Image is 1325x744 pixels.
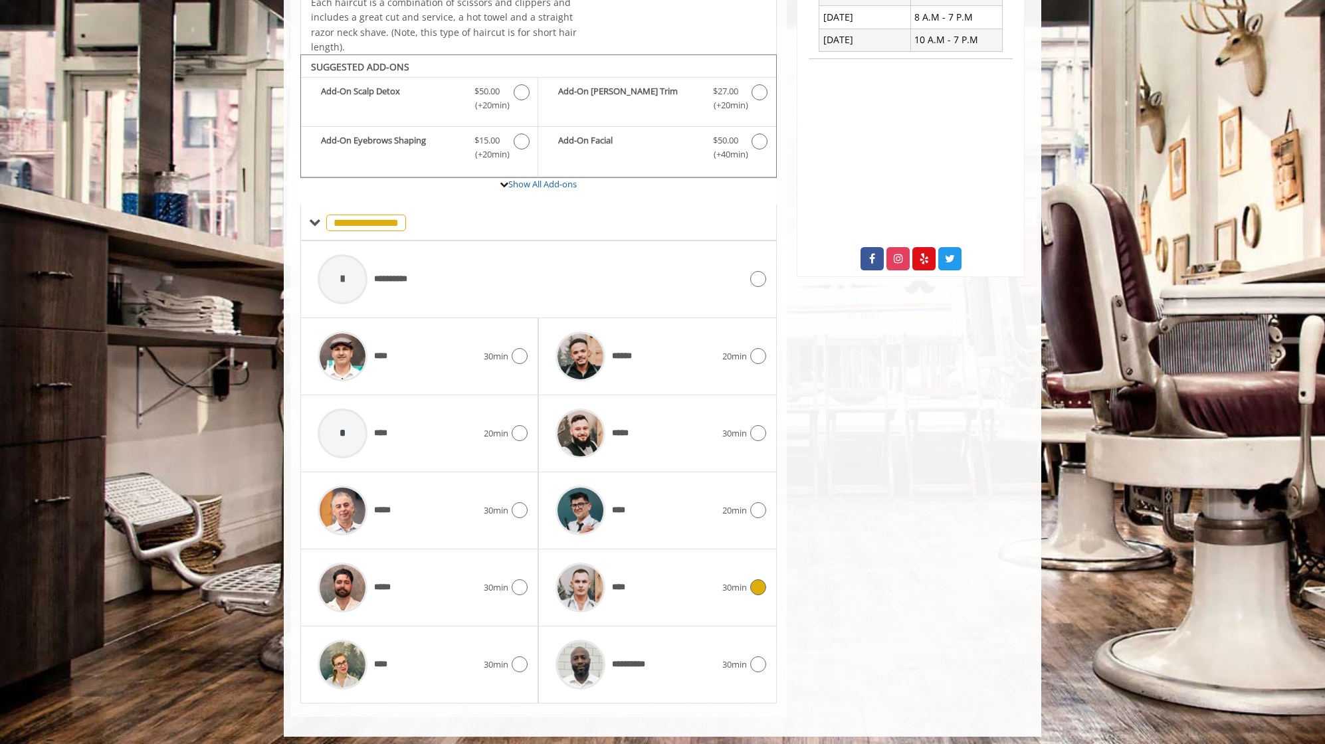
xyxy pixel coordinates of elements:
span: $50.00 [474,84,500,98]
span: $27.00 [713,84,738,98]
span: 20min [484,426,508,440]
div: The Made Man Haircut Add-onS [300,54,777,178]
span: (+40min ) [706,147,745,161]
span: 30min [484,581,508,595]
span: $15.00 [474,134,500,147]
span: 30min [722,658,747,672]
span: 30min [722,581,747,595]
span: (+20min ) [468,98,507,112]
span: 30min [484,349,508,363]
b: SUGGESTED ADD-ONS [311,60,409,73]
label: Add-On Facial [545,134,769,165]
td: [DATE] [819,6,911,29]
span: 30min [484,504,508,517]
a: Show All Add-ons [508,178,577,190]
td: 8 A.M - 7 P.M [910,6,1002,29]
span: 30min [484,658,508,672]
b: Add-On [PERSON_NAME] Trim [558,84,699,112]
td: [DATE] [819,29,911,51]
b: Add-On Facial [558,134,699,161]
span: 20min [722,504,747,517]
span: $50.00 [713,134,738,147]
b: Add-On Eyebrows Shaping [321,134,461,161]
label: Add-On Eyebrows Shaping [308,134,531,165]
label: Add-On Scalp Detox [308,84,531,116]
span: (+20min ) [706,98,745,112]
b: Add-On Scalp Detox [321,84,461,112]
label: Add-On Beard Trim [545,84,769,116]
span: 20min [722,349,747,363]
td: 10 A.M - 7 P.M [910,29,1002,51]
span: (+20min ) [468,147,507,161]
span: 30min [722,426,747,440]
